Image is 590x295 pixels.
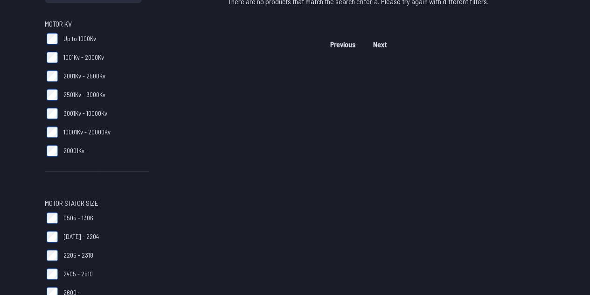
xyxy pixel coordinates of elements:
[47,52,58,63] input: 1001Kv - 2000Kv
[45,18,72,29] span: Motor KV
[47,108,58,119] input: 3001Kv - 10000Kv
[47,212,58,224] input: 0505 - 1306
[47,250,58,261] input: 2205 - 2318
[63,90,105,99] span: 2501Kv - 3000Kv
[47,70,58,82] input: 2001Kv - 2500Kv
[63,71,105,81] span: 2001Kv - 2500Kv
[63,251,93,260] span: 2205 - 2318
[63,213,93,223] span: 0505 - 1306
[47,33,58,44] input: Up to 1000Kv
[63,146,88,155] span: 20001Kv+
[45,197,98,209] span: Motor Stator Size
[47,126,58,138] input: 10001Kv - 20000Kv
[63,232,99,241] span: [DATE] - 2204
[63,109,107,118] span: 3001Kv - 10000Kv
[47,145,58,156] input: 20001Kv+
[63,127,111,137] span: 10001Kv - 20000Kv
[63,269,93,279] span: 2405 - 2510
[63,53,104,62] span: 1001Kv - 2000Kv
[47,231,58,242] input: [DATE] - 2204
[47,268,58,280] input: 2405 - 2510
[63,34,96,43] span: Up to 1000Kv
[47,89,58,100] input: 2501Kv - 3000Kv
